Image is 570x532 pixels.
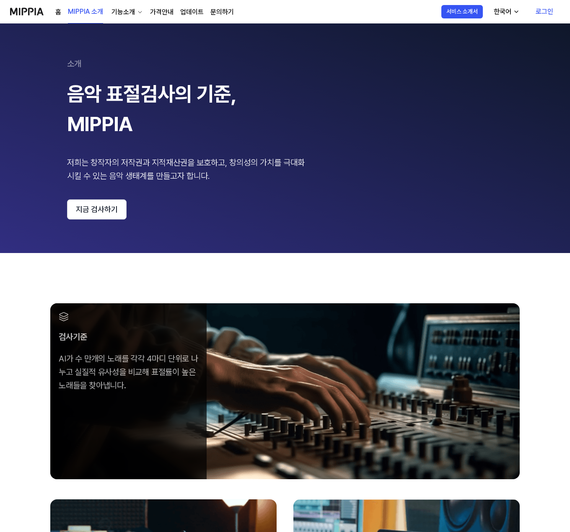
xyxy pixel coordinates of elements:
[210,7,234,17] a: 문의하기
[59,330,198,343] div: 검사기준
[68,0,103,23] a: MIPPIA 소개
[110,7,137,17] div: 기능소개
[67,156,310,183] div: 저희는 창작자의 저작권과 지적재산권을 보호하고, 창의성의 가치를 극대화 시킬 수 있는 음악 생태계를 만들고자 합니다.
[50,303,520,479] img: firstImage
[150,7,174,17] a: 가격안내
[110,7,143,17] button: 기능소개
[59,352,198,392] div: AI가 수 만개의 노래를 각각 4마디 단위로 나누고 실질적 유사성을 비교해 표절률이 높은 노래들을 찾아냅니다.
[67,199,127,220] button: 지금 검사하기
[487,3,525,20] button: 한국어
[180,7,204,17] a: 업데이트
[55,7,61,17] a: 홈
[441,5,483,18] button: 서비스 소개서
[67,57,503,70] div: 소개
[492,7,513,17] div: 한국어
[67,79,310,139] div: 음악 표절검사의 기준, MIPPIA
[67,199,503,220] a: 지금 검사하기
